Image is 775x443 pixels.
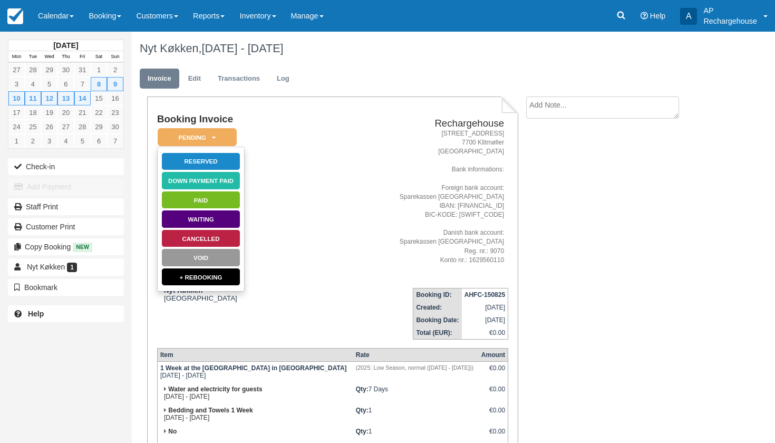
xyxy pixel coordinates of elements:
th: Fri [74,51,91,63]
a: 10 [8,91,25,105]
a: 16 [107,91,123,105]
img: checkfront-main-nav-mini-logo.png [7,8,23,24]
a: 9 [107,77,123,91]
strong: Qty [356,386,369,393]
a: 22 [91,105,107,120]
a: 5 [74,134,91,148]
a: 14 [74,91,91,105]
a: 20 [57,105,74,120]
a: 3 [8,77,25,91]
th: Rate [353,348,479,361]
th: Item [157,348,353,361]
td: €0.00 [462,326,508,340]
a: 29 [41,63,57,77]
a: 27 [57,120,74,134]
div: [GEOGRAPHIC_DATA] [157,286,306,302]
strong: [DATE] [53,41,78,50]
a: Down Payment Paid [161,171,240,190]
a: + Rebooking [161,268,240,286]
a: Customer Print [8,218,124,235]
button: Copy Booking New [8,238,124,255]
i: Help [641,12,648,20]
td: [DATE] [462,301,508,314]
a: 21 [74,105,91,120]
span: Help [650,12,666,20]
button: Add Payment [8,178,124,195]
a: Help [8,305,124,322]
a: 29 [91,120,107,134]
div: €0.00 [481,407,505,422]
a: 5 [41,77,57,91]
a: Void [161,248,240,267]
td: 1 [353,404,479,425]
a: Transactions [210,69,268,89]
th: Total (EUR): [413,326,462,340]
a: 2 [107,63,123,77]
th: Mon [8,51,25,63]
span: Nyt Køkken [27,263,65,271]
span: 1 [67,263,77,272]
strong: Water and electricity for guests [168,386,262,393]
a: 13 [57,91,74,105]
button: Check-in [8,158,124,175]
a: 31 [74,63,91,77]
em: Pending [158,128,237,147]
a: 2 [25,134,41,148]
th: Thu [57,51,74,63]
a: 28 [74,120,91,134]
a: Nyt Køkken 1 [8,258,124,275]
th: Booking ID: [413,288,462,301]
th: Created: [413,301,462,314]
div: A [680,8,697,25]
button: Bookmark [8,279,124,296]
td: [DATE] - [DATE] [157,383,353,404]
a: Pending [157,128,233,147]
a: 24 [8,120,25,134]
th: Amount [479,348,508,361]
b: Help [28,310,44,318]
h1: Nyt Køkken, [140,42,705,55]
strong: Bedding and Towels 1 Week [168,407,253,414]
a: 17 [8,105,25,120]
a: 11 [25,91,41,105]
a: 19 [41,105,57,120]
a: 4 [25,77,41,91]
a: 4 [57,134,74,148]
th: Sat [91,51,107,63]
a: Reserved [161,152,240,171]
th: Booking Date: [413,314,462,326]
a: 7 [74,77,91,91]
strong: AHFC-150825 [464,291,505,298]
a: 27 [8,63,25,77]
td: [DATE] - [DATE] [157,361,353,383]
a: 28 [25,63,41,77]
h1: Booking Invoice [157,114,306,125]
h2: Rechargehouse [311,118,504,129]
a: 12 [41,91,57,105]
strong: Qty [356,407,369,414]
address: [STREET_ADDRESS] 7700 Klitmøller [GEOGRAPHIC_DATA] Bank informations: Foreign bank account: Spare... [311,129,504,265]
a: 6 [91,134,107,148]
a: Cancelled [161,229,240,248]
a: Invoice [140,69,179,89]
strong: 1 Week at the [GEOGRAPHIC_DATA] in [GEOGRAPHIC_DATA] [160,364,347,372]
th: Sun [107,51,123,63]
a: 15 [91,91,107,105]
a: 18 [25,105,41,120]
a: 3 [41,134,57,148]
a: 1 [91,63,107,77]
th: Wed [41,51,57,63]
a: 23 [107,105,123,120]
td: [DATE] [462,314,508,326]
a: Waiting [161,210,240,228]
td: [DATE] - [DATE] [157,404,353,425]
div: €0.00 [481,386,505,401]
span: New [73,243,92,252]
a: Paid [161,191,240,209]
span: [DATE] - [DATE] [202,42,284,55]
a: 6 [57,77,74,91]
a: 30 [57,63,74,77]
a: Staff Print [8,198,124,215]
p: AP [703,5,757,16]
a: 1 [8,134,25,148]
